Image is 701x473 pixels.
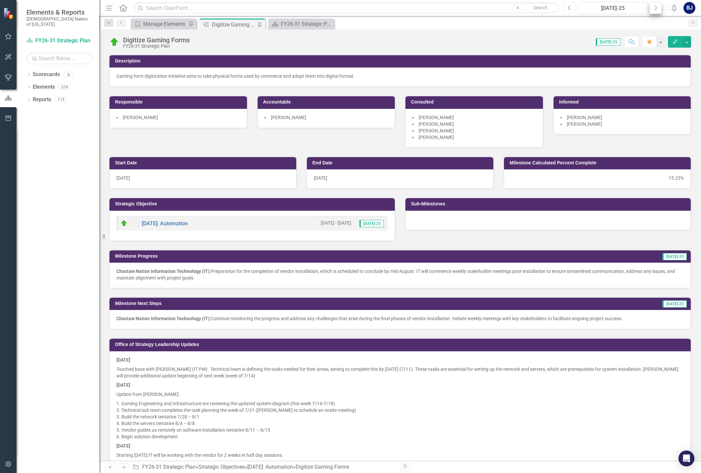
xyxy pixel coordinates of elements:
div: 379 [58,84,71,90]
li: Vendor guides us remotely on software installation tentative 8/11 – 8/15 [121,427,684,433]
a: Strategic Objectives [198,464,245,470]
button: BJ [683,2,695,14]
div: 15.23% [511,175,684,181]
strong: [DATE] [116,382,130,388]
li: Build the servers tentative 8/4 – 8/8 [121,420,684,427]
p: Continue monitoring the progress and address any challenges that arise during the final phases of... [116,315,684,322]
p: Gaming form digitization initiative aims to take physical forms used by commerce and adapt them i... [116,73,684,79]
a: Reports [33,96,51,104]
strong: [DATE] [116,443,130,449]
span: [DATE]-25 [662,253,687,260]
strong: Choctaw Nation Information Technology (IT): [116,269,211,274]
li: Gaming Engineering and Infrastructure are reviewing the updated system diagram (this week 7/14-7/18) [121,400,684,407]
div: [DATE]-25 [580,4,645,12]
input: Search ClearPoint... [134,2,558,14]
div: 6 [63,72,74,77]
a: Elements [33,83,55,91]
h3: Consulted [411,100,540,105]
p: Update from [PERSON_NAME]: [116,390,684,399]
span: [PERSON_NAME] [567,121,602,127]
span: [PERSON_NAME] [419,135,454,140]
li: Technical sub team completes the task planning the week of 7/21 ([PERSON_NAME] to schedule an ons... [121,407,684,413]
span: Search [533,5,548,10]
strong: Choctaw Nation Information Technology (IT): [116,316,211,321]
img: On Target [120,219,128,227]
a: [DATE]: Automation [142,220,188,227]
button: [DATE]-25 [578,2,648,14]
span: [DATE] [314,175,327,181]
small: [DATE] - [DATE] [321,220,351,226]
h3: Responsible [115,100,244,105]
span: [DATE]-25 [359,220,384,227]
p: Starting [DATE] IT will be working with the vendor for 2 weeks in half day sessions. [116,451,684,460]
a: FY26-31 Strategic Plan [270,20,333,28]
span: [PERSON_NAME] [567,115,602,120]
p: Preparation for the completion of vendor installation, which is scheduled to conclude by mid-Augu... [116,268,684,281]
h3: Milestone Calculated Percent Complete [510,160,687,165]
span: [DATE]-25 [596,38,620,46]
img: On Target [109,37,120,47]
li: Begin solution development [121,433,684,440]
span: [PERSON_NAME] [271,115,306,120]
img: ClearPoint Strategy [3,8,15,19]
h3: Accountable [263,100,392,105]
input: Search Below... [26,53,93,64]
button: Search [524,3,557,13]
a: FY26-31 Strategic Plan [26,37,93,45]
div: Open Intercom Messenger [679,451,694,466]
h3: Milestone Next Steps [115,301,487,306]
p: Touched base with [PERSON_NAME] (IT PM): Technical team is defining the tasks needed for their ar... [116,365,684,380]
h3: Sub-Milestones [411,201,687,206]
h3: Milestone Progress [115,254,475,259]
strong: [DATE] [116,357,130,363]
span: [PERSON_NAME] [419,128,454,133]
span: [PERSON_NAME] [419,121,454,127]
div: Digitize Gaming Forms [296,464,349,470]
small: [DEMOGRAPHIC_DATA] Nation of [US_STATE] [26,16,93,27]
div: » » » [133,463,395,471]
h3: Office of Strategy Leadership Updates [115,342,687,347]
div: 113 [55,97,67,103]
div: Digitize Gaming Forms [123,36,190,44]
div: Manage Elements [143,20,187,28]
h3: Start Date [115,160,293,165]
h3: End Date [312,160,490,165]
a: [DATE]: Automation [247,464,293,470]
div: Digitize Gaming Forms [212,21,256,29]
span: [PERSON_NAME] [123,115,158,120]
div: FY26-31 Strategic Plan [123,44,190,49]
span: [PERSON_NAME] [419,115,454,120]
a: Scorecards [33,71,60,78]
span: [DATE] [116,175,130,181]
a: Manage Elements [132,20,187,28]
h3: Description [115,59,687,64]
a: FY26-31 Strategic Plan [142,464,196,470]
li: Build the network tentative 7/28 – 8/1 [121,413,684,420]
h3: Strategic Objective [115,201,392,206]
span: [DATE]-25 [662,300,687,308]
span: Elements & Reports [26,8,93,16]
h3: Informed [559,100,688,105]
div: FY26-31 Strategic Plan [281,20,333,28]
